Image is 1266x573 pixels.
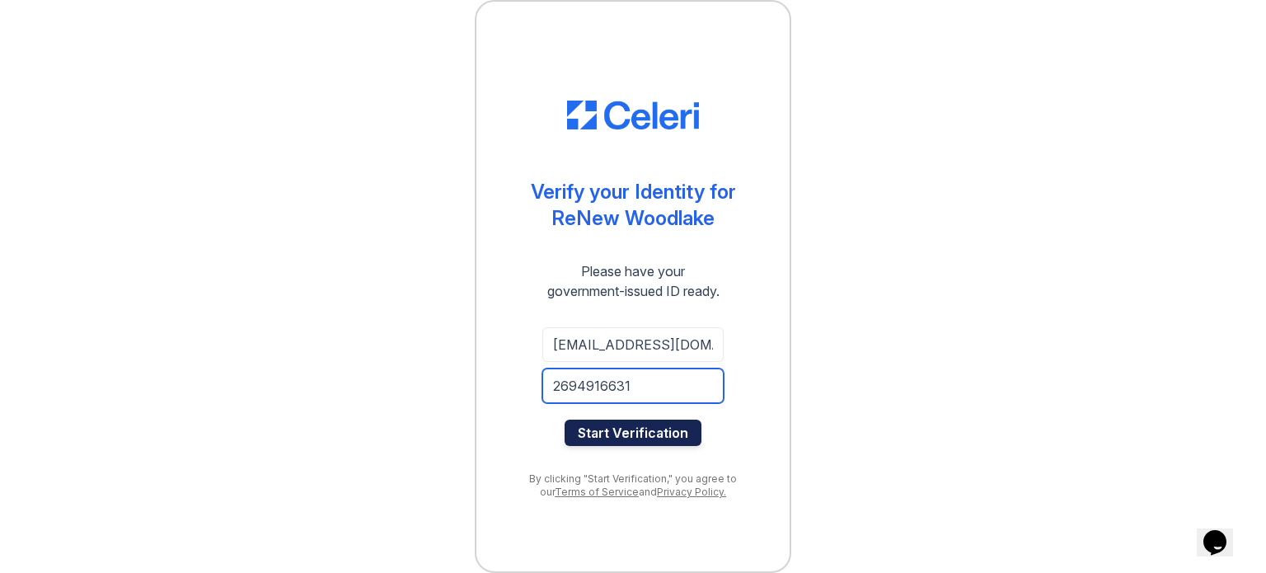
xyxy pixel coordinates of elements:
input: Email [542,327,724,362]
div: By clicking "Start Verification," you agree to our and [509,472,757,499]
a: Privacy Policy. [657,486,726,498]
img: CE_Logo_Blue-a8612792a0a2168367f1c8372b55b34899dd931a85d93a1a3d3e32e68fde9ad4.png [567,101,699,130]
iframe: chat widget [1197,507,1250,557]
button: Start Verification [565,420,701,446]
div: Verify your Identity for ReNew Woodlake [531,179,736,232]
input: Phone [542,369,724,403]
a: Terms of Service [555,486,639,498]
div: Please have your government-issued ID ready. [518,261,749,301]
